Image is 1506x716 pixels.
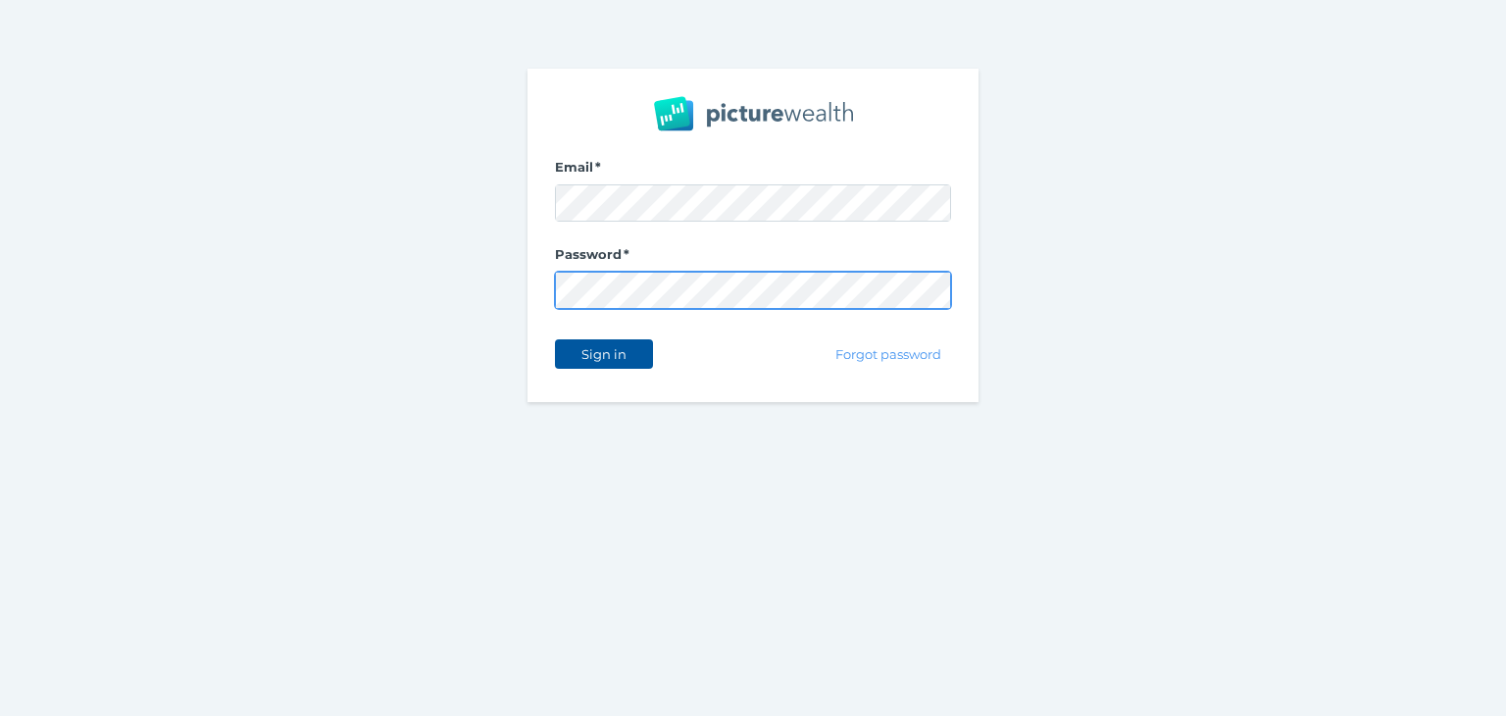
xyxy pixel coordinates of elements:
[654,96,853,131] img: PW
[555,159,951,184] label: Email
[828,346,950,362] span: Forgot password
[573,346,634,362] span: Sign in
[827,339,951,369] button: Forgot password
[555,339,653,369] button: Sign in
[555,246,951,272] label: Password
